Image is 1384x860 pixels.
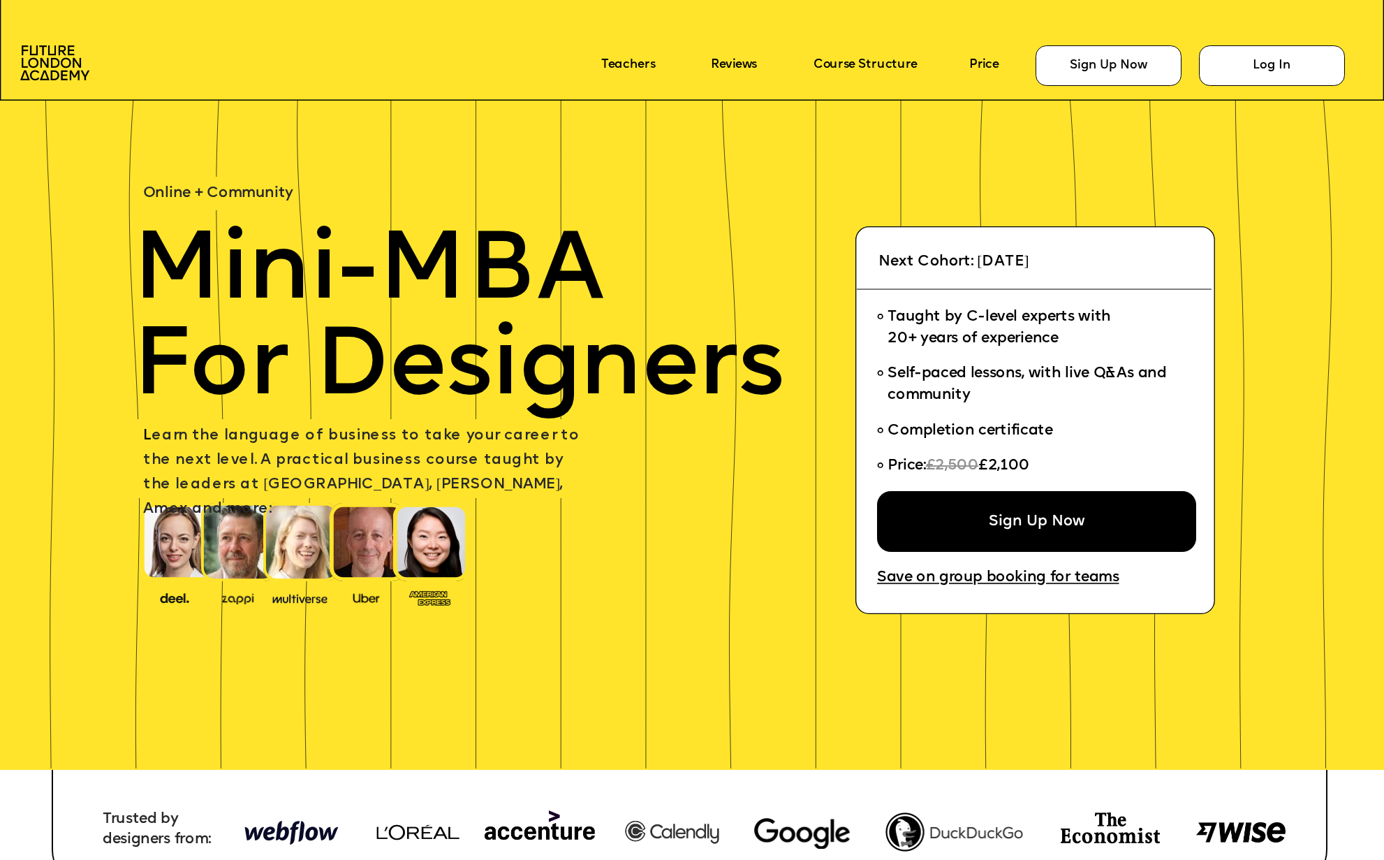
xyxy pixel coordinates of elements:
[267,588,332,606] img: image-b7d05013-d886-4065-8d38-3eca2af40620.png
[885,812,1023,852] img: image-fef0788b-2262-40a7-a71a-936c95dc9fdc.png
[403,587,457,607] img: image-93eab660-639c-4de6-957c-4ae039a0235a.png
[888,459,926,474] span: Price:
[926,459,978,474] span: £2,500
[888,423,1053,438] span: Completion certificate
[888,367,1171,403] span: Self-paced lessons, with live Q&As and community
[143,428,152,443] span: L
[133,321,784,417] span: For Designers
[133,226,605,321] span: Mini-MBA
[103,812,211,847] span: Trusted by designers from:
[143,187,293,201] span: Online + Community
[147,588,201,606] img: image-388f4489-9820-4c53-9b08-f7df0b8d4ae2.png
[877,571,1119,587] a: Save on group booking for teams
[339,590,393,604] img: image-99cff0b2-a396-4aab-8550-cf4071da2cb9.png
[711,59,757,72] a: Reviews
[754,818,850,850] img: image-780dffe3-2af1-445f-9bcc-6343d0dbf7fb.webp
[143,428,584,516] span: earn the language of business to take your career to the next level. A practical business course ...
[601,59,655,72] a: Teachers
[211,590,265,604] img: image-b2f1584c-cbf7-4a77-bbe0-f56ae6ee31f2.png
[814,59,918,72] a: Course Structure
[878,255,1029,270] span: Next Cohort: [DATE]
[888,310,1111,347] span: Taught by C-level experts with 20+ years of experience
[1196,822,1286,843] img: image-8d571a77-038a-4425-b27a-5310df5a295c.png
[978,459,1030,474] span: £2,100
[20,45,89,80] img: image-aac980e9-41de-4c2d-a048-f29dd30a0068.png
[969,59,999,72] a: Price
[1061,812,1159,844] img: image-74e81e4e-c3ca-4fbf-b275-59ce4ac8e97d.png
